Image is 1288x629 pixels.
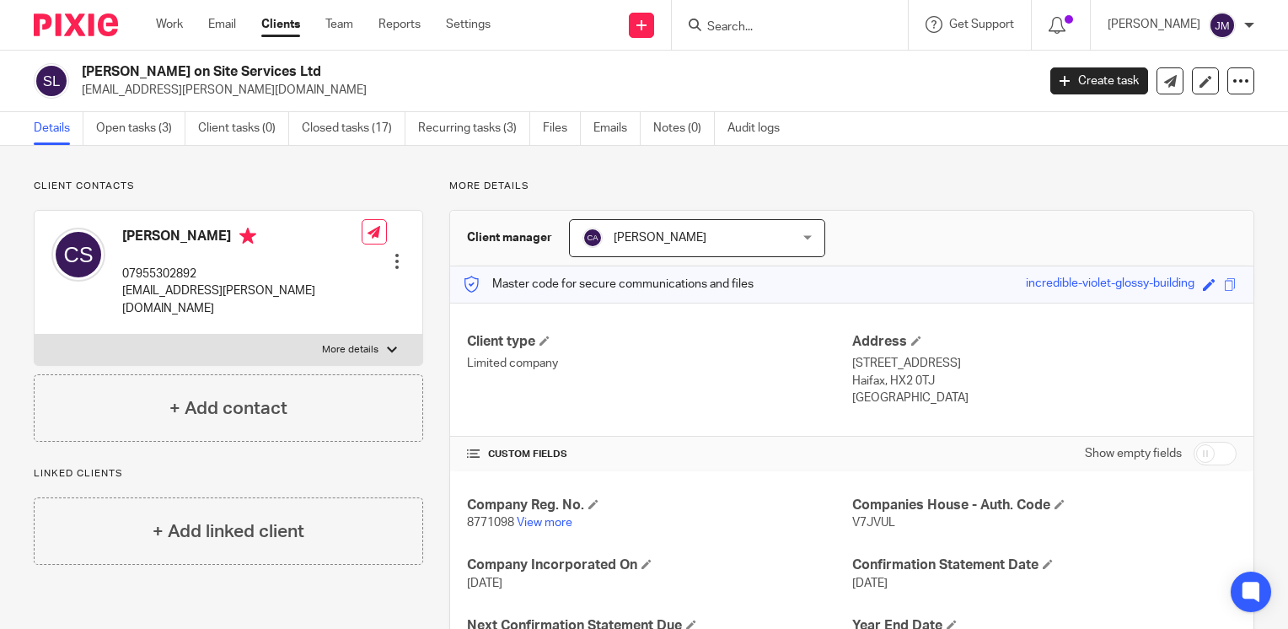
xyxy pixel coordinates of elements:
[467,448,851,461] h4: CUSTOM FIELDS
[582,228,603,248] img: svg%3E
[463,276,754,293] p: Master code for secure communications and files
[614,232,706,244] span: [PERSON_NAME]
[34,180,423,193] p: Client contacts
[467,556,851,574] h4: Company Incorporated On
[34,63,69,99] img: svg%3E
[1026,275,1194,294] div: incredible-violet-glossy-building
[727,112,792,145] a: Audit logs
[852,556,1237,574] h4: Confirmation Statement Date
[322,343,378,357] p: More details
[446,16,491,33] a: Settings
[51,228,105,282] img: svg%3E
[467,517,514,529] span: 8771098
[852,390,1237,406] p: [GEOGRAPHIC_DATA]
[325,16,353,33] a: Team
[852,578,888,589] span: [DATE]
[34,112,83,145] a: Details
[34,467,423,481] p: Linked clients
[239,228,256,245] i: Primary
[82,82,1025,99] p: [EMAIL_ADDRESS][PERSON_NAME][DOMAIN_NAME]
[169,395,287,422] h4: + Add contact
[467,578,502,589] span: [DATE]
[852,355,1237,372] p: [STREET_ADDRESS]
[156,16,183,33] a: Work
[1050,67,1148,94] a: Create task
[1085,445,1182,462] label: Show empty fields
[706,20,857,35] input: Search
[593,112,641,145] a: Emails
[122,282,362,317] p: [EMAIL_ADDRESS][PERSON_NAME][DOMAIN_NAME]
[208,16,236,33] a: Email
[449,180,1254,193] p: More details
[852,333,1237,351] h4: Address
[543,112,581,145] a: Files
[122,228,362,249] h4: [PERSON_NAME]
[261,16,300,33] a: Clients
[653,112,715,145] a: Notes (0)
[1209,12,1236,39] img: svg%3E
[34,13,118,36] img: Pixie
[418,112,530,145] a: Recurring tasks (3)
[517,517,572,529] a: View more
[852,517,895,529] span: V7JVUL
[467,497,851,514] h4: Company Reg. No.
[852,373,1237,390] p: Haifax, HX2 0TJ
[1108,16,1200,33] p: [PERSON_NAME]
[96,112,185,145] a: Open tasks (3)
[852,497,1237,514] h4: Companies House - Auth. Code
[467,355,851,372] p: Limited company
[949,19,1014,30] span: Get Support
[378,16,421,33] a: Reports
[198,112,289,145] a: Client tasks (0)
[467,229,552,246] h3: Client manager
[153,519,304,545] h4: + Add linked client
[82,63,836,81] h2: [PERSON_NAME] on Site Services Ltd
[122,266,362,282] p: 07955302892
[467,333,851,351] h4: Client type
[302,112,405,145] a: Closed tasks (17)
